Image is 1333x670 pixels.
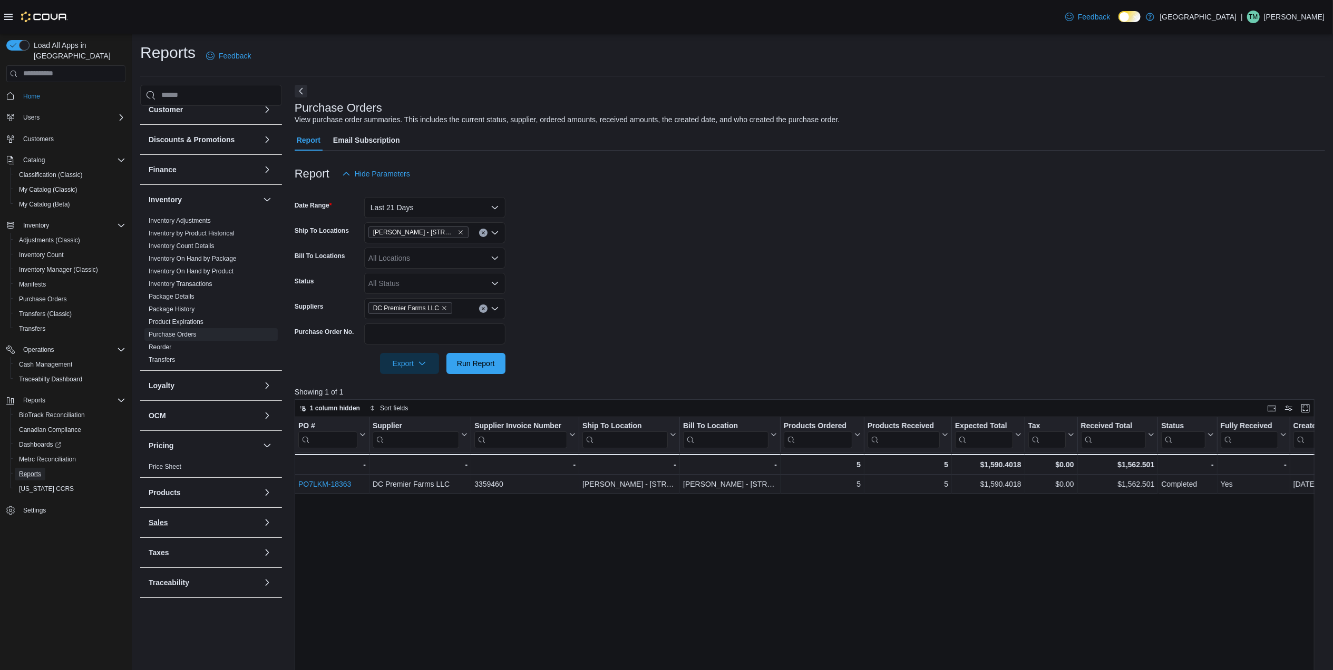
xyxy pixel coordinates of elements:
div: PO # [298,421,357,431]
span: Moore - 105 SE 19th St [368,226,469,238]
div: 3359460 [474,478,576,490]
div: - [474,458,576,471]
div: Supplier [373,421,459,431]
span: Operations [23,346,54,354]
span: Reports [15,468,125,480]
button: OCM [261,409,274,422]
button: Open list of options [491,304,499,313]
div: 5 [868,458,948,471]
span: Inventory [19,219,125,232]
button: Settings [2,503,130,518]
div: Status [1161,421,1205,448]
span: TM [1249,11,1258,23]
a: Settings [19,504,50,517]
button: Traceability [149,577,259,588]
a: [US_STATE] CCRS [15,482,78,495]
span: Email Subscription [333,130,400,151]
button: PO # [298,421,366,448]
div: - [373,458,468,471]
button: Finance [149,164,259,175]
a: Adjustments (Classic) [15,234,84,247]
span: Price Sheet [149,462,181,471]
span: Reports [19,394,125,407]
span: Inventory Transactions [149,280,212,288]
button: Canadian Compliance [11,422,130,437]
button: Metrc Reconciliation [11,452,130,467]
span: Inventory by Product Historical [149,229,235,238]
h3: Report [295,168,329,180]
h3: Finance [149,164,177,175]
span: Sort fields [380,404,408,412]
button: My Catalog (Classic) [11,182,130,197]
span: Home [23,92,40,101]
div: Expected Total [955,421,1013,431]
span: Package History [149,305,194,313]
div: - [298,458,366,471]
span: Users [23,113,40,122]
button: Sort fields [365,402,412,415]
button: Open list of options [491,279,499,288]
button: Remove Moore - 105 SE 19th St from selection in this group [458,229,464,235]
div: $0.00 [1028,478,1074,490]
span: BioTrack Reconciliation [19,411,85,419]
button: Customer [261,103,274,116]
div: Expected Total [955,421,1013,448]
img: Cova [21,12,68,22]
button: Reports [19,394,50,407]
div: Status [1161,421,1205,431]
span: Transfers [149,356,175,364]
button: Reports [2,393,130,408]
div: DC Premier Farms LLC [373,478,468,490]
a: Feedback [202,45,255,66]
button: Products Ordered [784,421,861,448]
span: My Catalog (Beta) [19,200,70,209]
div: - [683,458,777,471]
div: $1,562.501 [1081,478,1154,490]
button: Loyalty [149,380,259,391]
p: [GEOGRAPHIC_DATA] [1160,11,1237,23]
h3: Inventory [149,194,182,205]
div: Received Total [1081,421,1146,448]
div: $1,562.501 [1081,458,1154,471]
button: 1 column hidden [295,402,364,415]
span: Purchase Orders [19,295,67,303]
span: Operations [19,343,125,356]
span: Manifests [15,278,125,291]
button: Next [295,85,307,97]
button: Hide Parameters [338,163,414,184]
label: Ship To Locations [295,226,349,235]
a: Reports [15,468,45,480]
div: Ship To Location [582,421,668,431]
span: Users [19,111,125,124]
button: Cash Management [11,357,130,372]
span: Inventory Count [15,249,125,261]
span: My Catalog (Classic) [19,185,77,194]
span: Load All Apps in [GEOGRAPHIC_DATA] [30,40,125,61]
button: Supplier Invoice Number [474,421,576,448]
div: 5 [784,478,861,490]
h3: Loyalty [149,380,174,391]
div: Tax [1028,421,1065,448]
div: $0.00 [1028,458,1074,471]
button: Keyboard shortcuts [1266,402,1278,415]
button: Sales [149,517,259,528]
button: Taxes [149,547,259,558]
button: Inventory [2,218,130,233]
p: Showing 1 of 1 [295,387,1325,397]
button: Customer [149,104,259,115]
a: Home [19,90,44,103]
button: Reports [11,467,130,481]
button: Inventory [149,194,259,205]
span: Adjustments (Classic) [19,236,80,244]
div: View purchase order summaries. This includes the current status, supplier, ordered amounts, recei... [295,114,840,125]
div: Tre Mace [1247,11,1260,23]
div: Completed [1161,478,1213,490]
span: Export [386,353,433,374]
button: Pricing [149,440,259,451]
h3: Discounts & Promotions [149,134,235,145]
h3: Pricing [149,440,173,451]
button: Open list of options [491,229,499,237]
a: Traceabilty Dashboard [15,373,86,386]
span: Inventory Count [19,251,64,259]
a: Inventory Adjustments [149,217,211,224]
